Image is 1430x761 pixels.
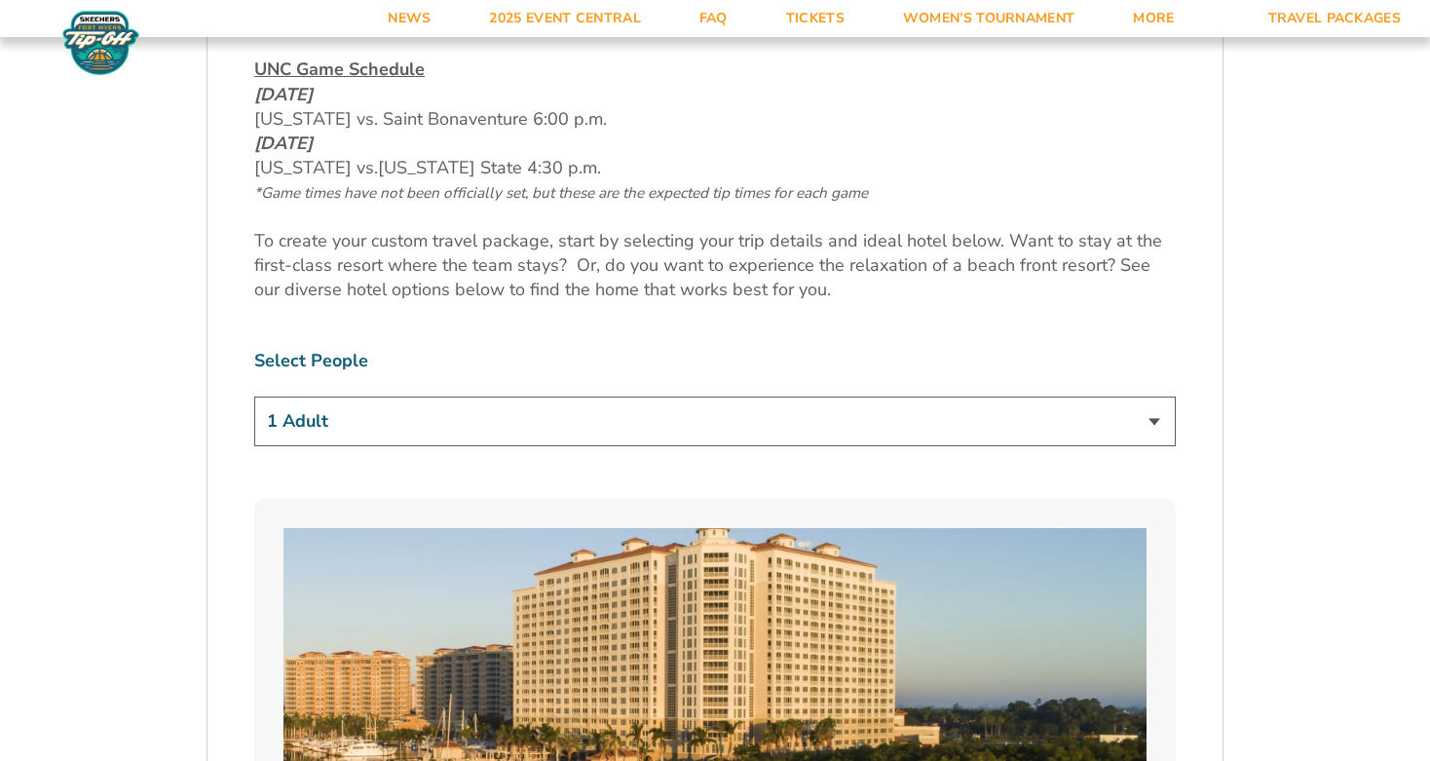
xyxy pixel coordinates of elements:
img: Fort Myers Tip-Off [58,10,143,76]
span: [US_STATE] State 4:30 p.m. [378,156,601,179]
em: [DATE] [254,132,313,155]
label: Select People [254,349,1176,373]
em: [DATE] [254,83,313,106]
span: *Game times have not been officially set, but these are the expected tip times for each game [254,183,868,203]
p: [US_STATE] vs. Saint Bonaventure 6:00 p.m. [US_STATE] [254,57,1176,205]
p: To create your custom travel package, start by selecting your trip details and ideal hotel below.... [254,229,1176,303]
u: UNC Game Schedule [254,57,425,81]
span: vs. [357,156,378,179]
